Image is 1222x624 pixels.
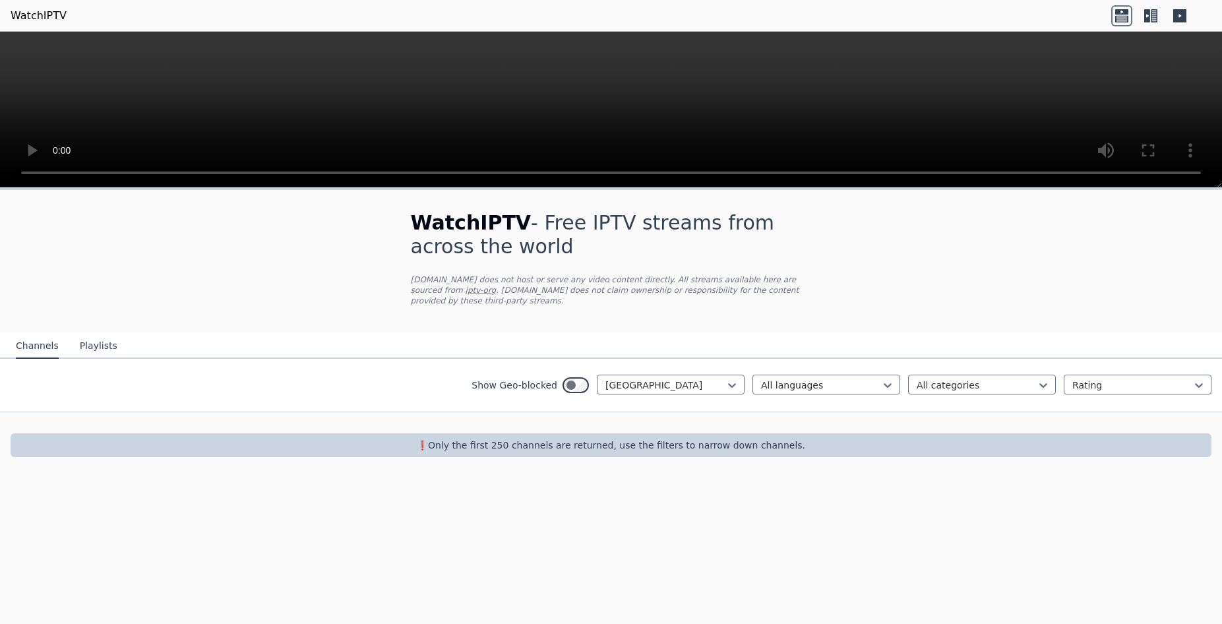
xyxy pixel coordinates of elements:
p: ❗️Only the first 250 channels are returned, use the filters to narrow down channels. [16,439,1206,452]
span: WatchIPTV [411,211,532,234]
label: Show Geo-blocked [472,379,557,392]
p: [DOMAIN_NAME] does not host or serve any video content directly. All streams available here are s... [411,274,812,306]
button: Playlists [80,334,117,359]
a: iptv-org [466,286,497,295]
button: Channels [16,334,59,359]
a: WatchIPTV [11,8,67,24]
h1: - Free IPTV streams from across the world [411,211,812,259]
